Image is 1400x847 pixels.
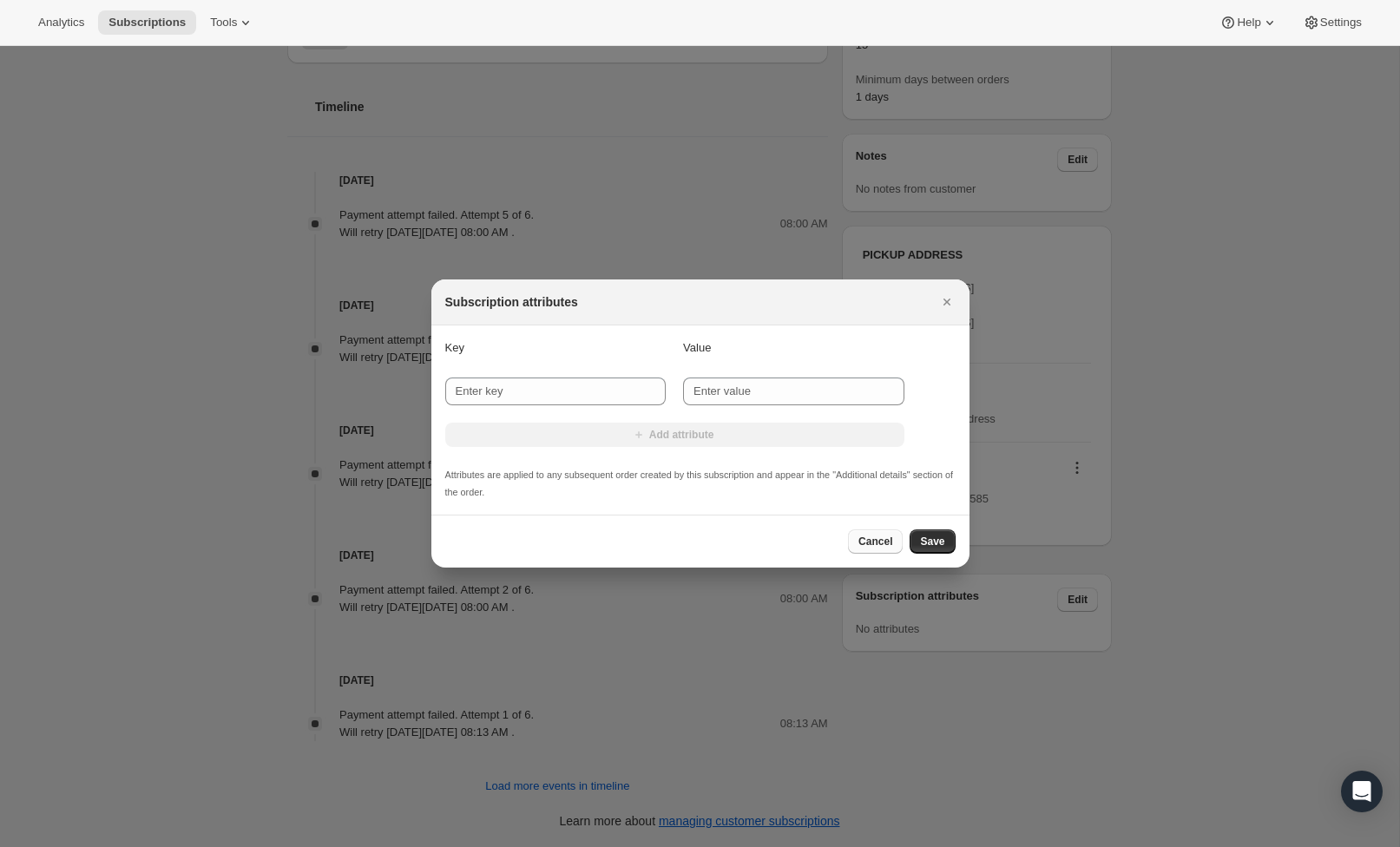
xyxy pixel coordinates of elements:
span: Subscriptions [108,16,186,30]
small: Attributes are applied to any subsequent order created by this subscription and appear in the "Ad... [445,469,954,497]
h2: Subscription attributes [445,293,578,311]
button: Cancel [848,529,903,554]
span: Settings [1320,16,1362,30]
button: Settings [1292,10,1372,35]
input: Enter key [445,378,667,405]
span: Tools [210,16,237,30]
span: Help [1237,16,1260,30]
button: Save [910,529,955,554]
span: Analytics [38,16,84,30]
button: Close [935,290,959,314]
span: Value [683,341,711,354]
button: Tools [200,10,265,35]
button: Analytics [28,10,95,35]
span: Save [920,535,944,548]
span: Key [445,341,464,354]
div: Open Intercom Messenger [1341,771,1383,812]
span: Cancel [858,535,892,548]
button: Help [1209,10,1288,35]
input: Enter value [683,378,904,405]
button: Subscriptions [98,10,196,35]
